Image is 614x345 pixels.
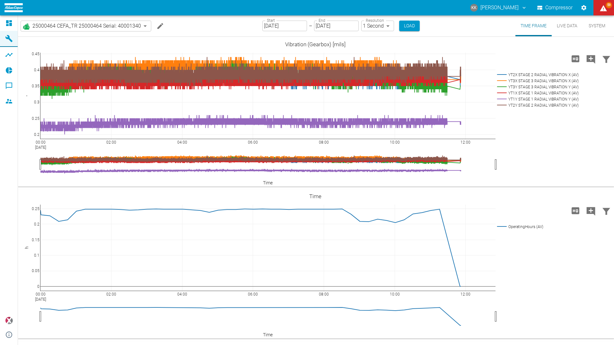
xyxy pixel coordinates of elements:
a: 25000464 CEFA_TR 25000464 Serial: 40001340 [22,22,141,30]
button: System [583,15,611,36]
label: End [319,18,325,23]
input: MM/DD/YYYY [314,21,359,31]
img: logo [4,3,23,12]
p: – [309,22,312,30]
span: 59 [606,2,612,8]
button: Edit machine [154,20,167,32]
label: Resolution [366,18,384,23]
div: 1 Second [361,21,394,31]
button: Add comment [583,50,599,67]
span: Load high Res [568,55,583,61]
button: Compressor [536,2,574,13]
button: kristian.knobbe@atlascopco.com [469,2,528,13]
button: Live Data [552,15,583,36]
button: Filter Chart Data [599,50,614,67]
button: Load [399,21,420,31]
button: Filter Chart Data [599,202,614,219]
label: Start [267,18,275,23]
input: MM/DD/YYYY [262,21,307,31]
img: Xplore Logo [5,317,13,324]
button: Settings [578,2,590,13]
span: Load high Res [568,207,583,213]
button: Time Frame [515,15,552,36]
span: 25000464 CEFA_TR 25000464 Serial: 40001340 [32,22,141,30]
div: KK [470,4,478,12]
button: Add comment [583,202,599,219]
